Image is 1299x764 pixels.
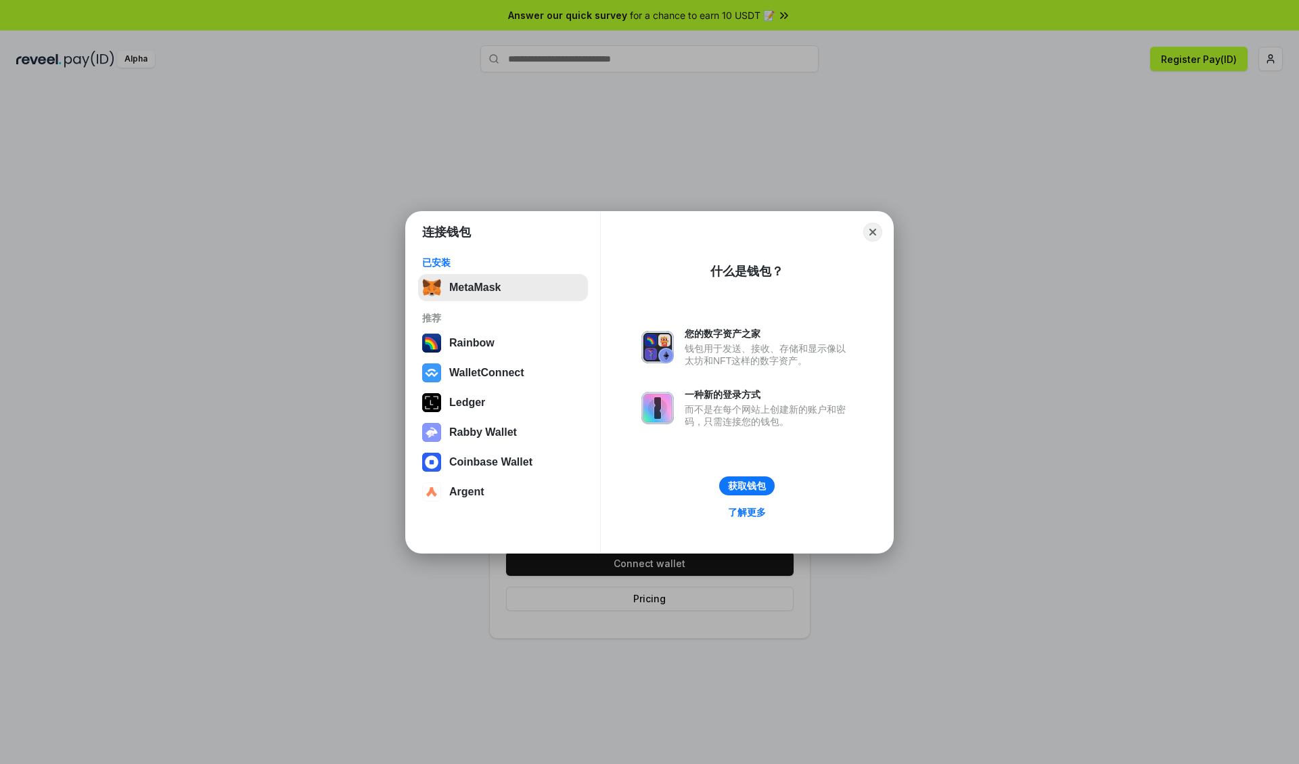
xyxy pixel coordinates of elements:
[449,456,532,468] div: Coinbase Wallet
[418,389,588,416] button: Ledger
[449,367,524,379] div: WalletConnect
[422,312,584,324] div: 推荐
[418,274,588,301] button: MetaMask
[720,503,774,521] a: 了解更多
[710,263,783,279] div: 什么是钱包？
[449,426,517,439] div: Rabby Wallet
[422,278,441,297] img: svg+xml,%3Csvg%20fill%3D%22none%22%20height%3D%2233%22%20viewBox%3D%220%200%2035%2033%22%20width%...
[418,359,588,386] button: WalletConnect
[418,449,588,476] button: Coinbase Wallet
[422,363,441,382] img: svg+xml,%3Csvg%20width%3D%2228%22%20height%3D%2228%22%20viewBox%3D%220%200%2028%2028%22%20fill%3D...
[641,331,674,363] img: svg+xml,%3Csvg%20xmlns%3D%22http%3A%2F%2Fwww.w3.org%2F2000%2Fsvg%22%20fill%3D%22none%22%20viewBox...
[418,330,588,357] button: Rainbow
[422,334,441,353] img: svg+xml,%3Csvg%20width%3D%22120%22%20height%3D%22120%22%20viewBox%3D%220%200%20120%20120%22%20fil...
[719,476,775,495] button: 获取钱包
[422,423,441,442] img: svg+xml,%3Csvg%20xmlns%3D%22http%3A%2F%2Fwww.w3.org%2F2000%2Fsvg%22%20fill%3D%22none%22%20viewBox...
[449,282,501,294] div: MetaMask
[418,478,588,505] button: Argent
[449,486,484,498] div: Argent
[422,224,471,240] h1: 连接钱包
[728,480,766,492] div: 获取钱包
[422,256,584,269] div: 已安装
[422,482,441,501] img: svg+xml,%3Csvg%20width%3D%2228%22%20height%3D%2228%22%20viewBox%3D%220%200%2028%2028%22%20fill%3D...
[418,419,588,446] button: Rabby Wallet
[422,453,441,472] img: svg+xml,%3Csvg%20width%3D%2228%22%20height%3D%2228%22%20viewBox%3D%220%200%2028%2028%22%20fill%3D...
[685,388,852,401] div: 一种新的登录方式
[685,342,852,367] div: 钱包用于发送、接收、存储和显示像以太坊和NFT这样的数字资产。
[728,506,766,518] div: 了解更多
[641,392,674,424] img: svg+xml,%3Csvg%20xmlns%3D%22http%3A%2F%2Fwww.w3.org%2F2000%2Fsvg%22%20fill%3D%22none%22%20viewBox...
[685,328,852,340] div: 您的数字资产之家
[863,223,882,242] button: Close
[685,403,852,428] div: 而不是在每个网站上创建新的账户和密码，只需连接您的钱包。
[449,337,495,349] div: Rainbow
[422,393,441,412] img: svg+xml,%3Csvg%20xmlns%3D%22http%3A%2F%2Fwww.w3.org%2F2000%2Fsvg%22%20width%3D%2228%22%20height%3...
[449,397,485,409] div: Ledger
